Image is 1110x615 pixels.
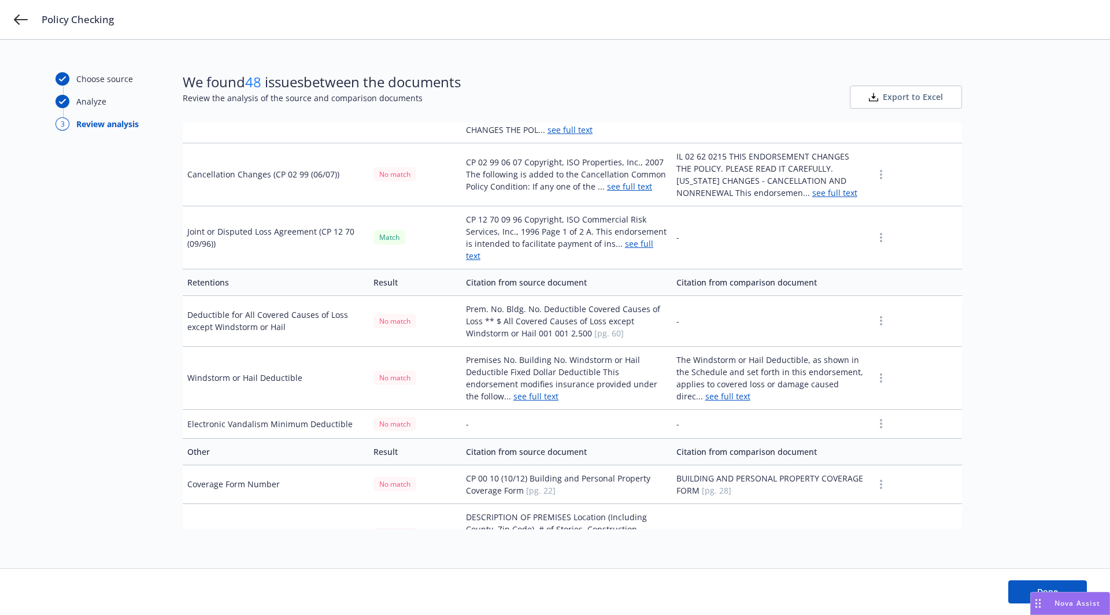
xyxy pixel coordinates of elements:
[607,181,652,192] a: see full text
[183,143,369,206] td: Cancellation Changes (CP 02 99 (06/07))
[373,167,416,181] div: No match
[547,124,593,135] a: see full text
[461,206,672,269] td: CP 12 70 09 96 Copyright, ISO Commercial Risk Services, Inc., 1996 Page 1 of 2 A. This endorsemen...
[461,295,672,346] td: Prem. No. Bldg. No. Deductible Covered Causes of Loss ** $ All Covered Causes of Loss except Wind...
[705,391,750,402] a: see full text
[183,465,369,503] td: Coverage Form Number
[461,143,672,206] td: CP 02 99 06 07 Copyright, ISO Properties, Inc., 2007 The following is added to the Cancellation C...
[1037,586,1058,597] span: Done
[526,485,556,496] span: [pg. 22]
[183,206,369,269] td: Joint or Disputed Loss Agreement (CP 12 70 (09/96))
[702,485,731,496] span: [pg. 28]
[183,346,369,409] td: Windstorm or Hail Deductible
[183,438,369,465] td: Other
[183,72,461,92] span: We found issues between the documents
[672,346,869,409] td: The Windstorm or Hail Deductible, as shown in the Schedule and set forth in this endorsement, app...
[672,269,869,295] td: Citation from comparison document
[461,409,672,438] td: -
[594,328,624,339] span: [pg. 60]
[183,92,461,104] span: Review the analysis of the source and comparison documents
[1008,580,1087,603] button: Done
[672,409,869,438] td: -
[812,187,857,198] a: see full text
[183,269,369,295] td: Retentions
[373,314,416,328] div: No match
[373,477,416,491] div: No match
[76,95,106,108] div: Analyze
[373,371,416,385] div: No match
[369,438,461,465] td: Result
[883,91,943,103] span: Export to Excel
[461,503,672,566] td: DESCRIPTION OF PREMISES Location (Including County, Zip Code), # of Stories, Construction, Occupa...
[183,295,369,346] td: Deductible for All Covered Causes of Loss except Windstorm or Hail
[55,117,69,131] div: 3
[373,230,405,244] div: Match
[183,503,369,566] td: Exposure Schedule
[1031,592,1045,614] div: Drag to move
[466,238,653,261] a: see full text
[461,465,672,503] td: CP 00 10 (10/12) Building and Personal Property Coverage Form
[1030,592,1110,615] button: Nova Assist
[373,417,416,431] div: No match
[672,465,869,503] td: BUILDING AND PERSONAL PROPERTY COVERAGE FORM
[76,73,133,85] div: Choose source
[461,269,672,295] td: Citation from source document
[1054,598,1100,608] span: Nova Assist
[513,391,558,402] a: see full text
[672,206,869,269] td: -
[369,269,461,295] td: Result
[672,295,869,346] td: -
[183,409,369,438] td: Electronic Vandalism Minimum Deductible
[42,13,114,27] span: Policy Checking
[461,438,672,465] td: Citation from source document
[672,503,869,566] td: -
[672,143,869,206] td: IL 02 62 0215 THIS ENDORSEMENT CHANGES THE POLICY. PLEASE READ IT CAREFULLY. [US_STATE] CHANGES -...
[461,346,672,409] td: Premises No. Building No. Windstorm or Hail Deductible Fixed Dollar Deductible This endorsement m...
[76,118,139,130] div: Review analysis
[850,86,962,109] button: Export to Excel
[373,528,416,542] div: No match
[672,438,869,465] td: Citation from comparison document
[245,72,261,91] span: 48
